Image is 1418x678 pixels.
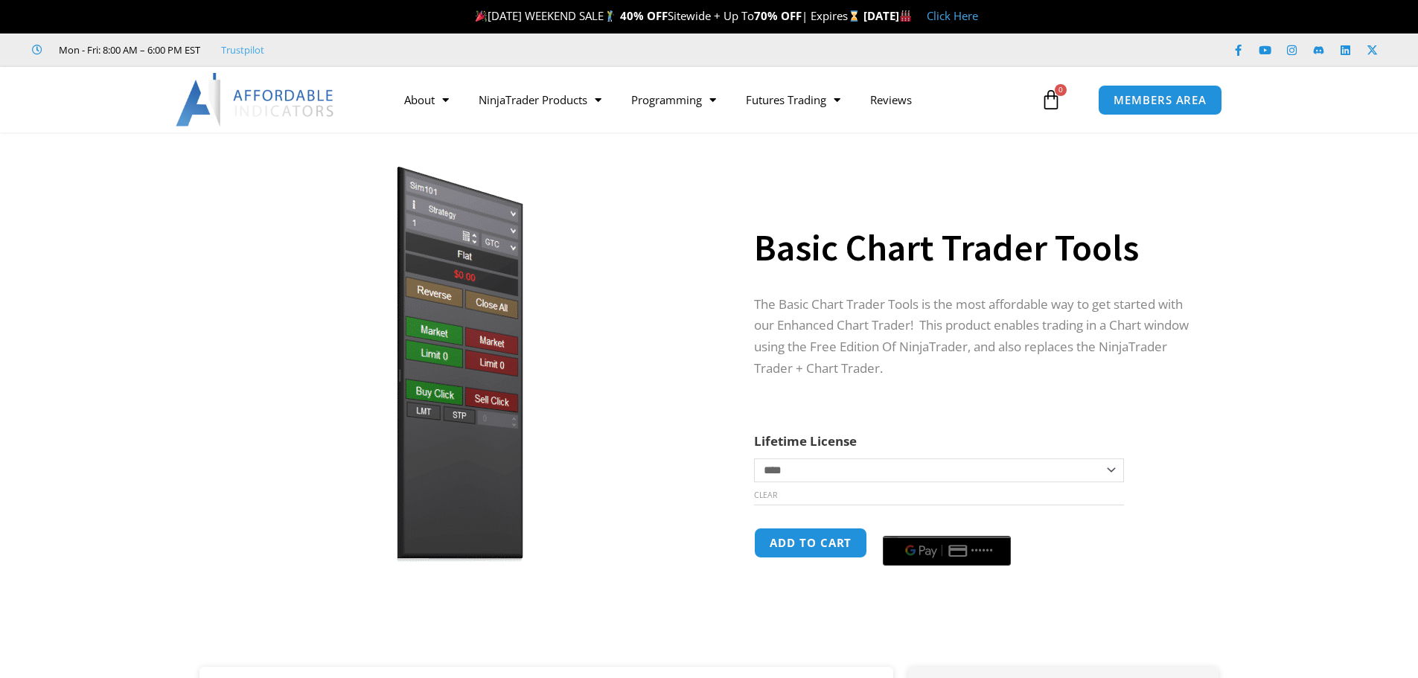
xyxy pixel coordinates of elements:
strong: [DATE] [863,8,912,23]
strong: 40% OFF [620,8,668,23]
img: 🎉 [476,10,487,22]
a: About [389,83,464,117]
span: MEMBERS AREA [1114,95,1207,106]
a: NinjaTrader Products [464,83,616,117]
button: Add to cart [754,528,867,558]
span: [DATE] WEEKEND SALE Sitewide + Up To | Expires [472,8,863,23]
a: Reviews [855,83,927,117]
img: LogoAI | Affordable Indicators – NinjaTrader [176,73,336,127]
h1: Basic Chart Trader Tools [754,222,1189,274]
img: ⌛ [849,10,860,22]
p: The Basic Chart Trader Tools is the most affordable way to get started with our Enhanced Chart Tr... [754,294,1189,380]
span: Mon - Fri: 8:00 AM – 6:00 PM EST [55,41,200,59]
a: MEMBERS AREA [1098,85,1222,115]
a: Futures Trading [731,83,855,117]
a: Programming [616,83,731,117]
span: 0 [1055,84,1067,96]
img: 🏭 [900,10,911,22]
iframe: Secure payment input frame [880,525,1014,527]
a: 0 [1018,78,1084,121]
a: Click Here [927,8,978,23]
text: •••••• [971,546,994,556]
button: Buy with GPay [883,536,1011,566]
nav: Menu [389,83,1037,117]
label: Lifetime License [754,432,857,450]
img: 🏌️‍♂️ [604,10,616,22]
strong: 70% OFF [754,8,802,23]
img: BasicTools [220,159,699,570]
a: Trustpilot [221,41,264,59]
a: Clear options [754,490,777,500]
